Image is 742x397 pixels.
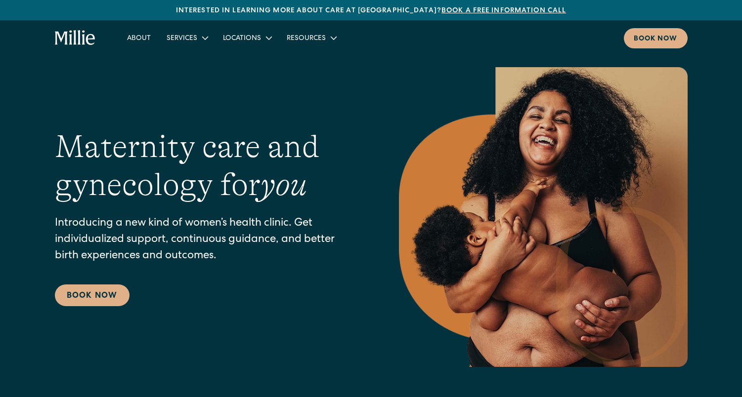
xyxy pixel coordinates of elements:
a: About [119,30,159,46]
img: Smiling mother with her baby in arms, celebrating body positivity and the nurturing bond of postp... [399,67,688,367]
a: Book Now [55,284,130,306]
a: Book a free information call [441,7,566,14]
a: Book now [624,28,688,48]
div: Book now [634,34,678,44]
div: Locations [223,34,261,44]
div: Resources [279,30,344,46]
h1: Maternity care and gynecology for [55,128,359,204]
p: Introducing a new kind of women’s health clinic. Get individualized support, continuous guidance,... [55,216,359,265]
a: home [55,30,96,46]
div: Locations [215,30,279,46]
em: you [261,167,307,202]
div: Services [159,30,215,46]
div: Resources [287,34,326,44]
div: Services [167,34,197,44]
